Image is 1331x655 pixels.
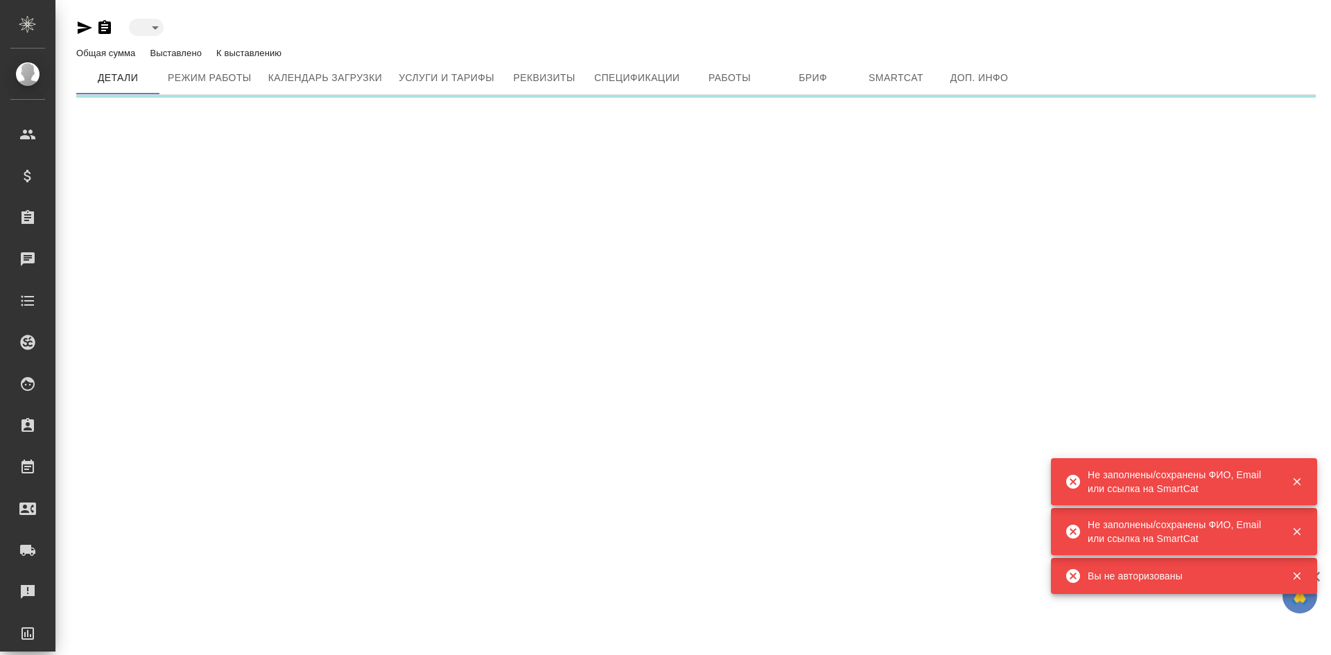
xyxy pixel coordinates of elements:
[946,69,1013,87] span: Доп. инфо
[863,69,930,87] span: Smartcat
[1282,475,1311,488] button: Закрыть
[129,19,164,36] div: ​
[268,69,383,87] span: Календарь загрузки
[1088,468,1271,496] div: Не заполнены/сохранены ФИО, Email или ссылка на SmartCat
[76,48,139,58] p: Общая сумма
[216,48,285,58] p: К выставлению
[1282,525,1311,538] button: Закрыть
[1088,518,1271,545] div: Не заполнены/сохранены ФИО, Email или ссылка на SmartCat
[168,69,252,87] span: Режим работы
[85,69,151,87] span: Детали
[594,69,679,87] span: Спецификации
[780,69,846,87] span: Бриф
[1088,569,1271,583] div: Вы не авторизованы
[697,69,763,87] span: Работы
[1282,570,1311,582] button: Закрыть
[511,69,577,87] span: Реквизиты
[150,48,205,58] p: Выставлено
[399,69,494,87] span: Услуги и тарифы
[76,19,93,36] button: Скопировать ссылку для ЯМессенджера
[96,19,113,36] button: Скопировать ссылку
